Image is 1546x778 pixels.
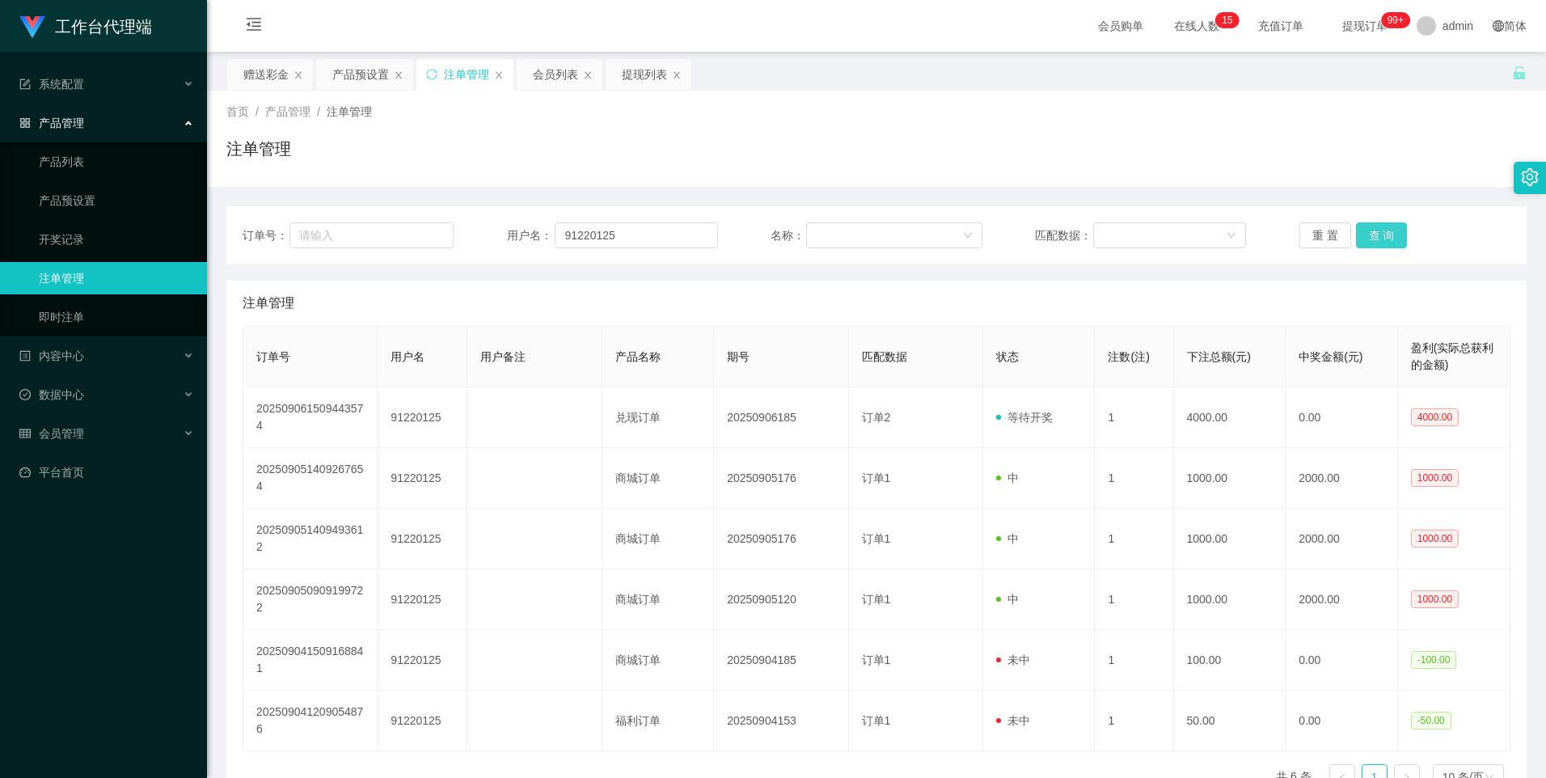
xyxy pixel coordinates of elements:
span: 4000.00 [1411,408,1459,426]
td: 202509041509168841 [243,630,378,691]
span: 1000.00 [1411,469,1459,487]
span: 首页 [226,105,249,118]
td: 4000.00 [1174,387,1286,448]
i: 图标: close [583,70,593,80]
td: 1 [1095,630,1173,691]
button: 查 询 [1356,222,1408,248]
span: 注单管理 [327,105,372,118]
td: 兑现订单 [602,387,715,448]
i: 图标: close [494,70,504,80]
span: 订单1 [862,471,891,484]
td: 50.00 [1174,691,1286,751]
td: 1 [1095,569,1173,630]
span: 系统配置 [19,78,84,91]
sup: 15 [1215,12,1239,28]
td: 0.00 [1286,387,1398,448]
i: 图标: global [1493,20,1504,32]
span: 中 [996,593,1019,606]
span: 1000.00 [1411,530,1459,548]
td: 0.00 [1286,630,1398,691]
sup: 1094 [1381,12,1410,28]
a: 图标: dashboard平台首页 [19,456,194,488]
td: 1000.00 [1174,448,1286,509]
span: 未中 [996,653,1030,666]
td: 商城订单 [602,569,715,630]
span: 用户名： [507,227,555,244]
span: 在线人数 [1166,20,1227,32]
span: 等待开奖 [996,411,1053,424]
i: 图标: sync [426,69,437,80]
td: 91220125 [378,387,467,448]
i: 图标: down [963,230,973,242]
span: / [256,105,259,118]
span: 匹配数据 [862,350,907,363]
i: 图标: close [294,70,303,80]
td: 91220125 [378,448,467,509]
td: 100.00 [1174,630,1286,691]
i: 图标: table [19,428,31,439]
td: 91220125 [378,569,467,630]
span: 注数(注) [1108,350,1149,363]
td: 1 [1095,387,1173,448]
td: 20250905176 [714,509,848,569]
td: 91220125 [378,691,467,751]
td: 2000.00 [1286,569,1398,630]
span: 订单1 [862,532,891,545]
span: 订单1 [862,714,891,727]
i: 图标: setting [1521,168,1539,186]
a: 产品列表 [39,146,194,178]
i: 图标: menu-fold [226,1,281,53]
div: 会员列表 [533,59,578,90]
td: 91220125 [378,509,467,569]
span: 名称： [771,227,806,244]
span: 匹配数据： [1035,227,1093,244]
span: 产品管理 [19,116,84,129]
td: 20250904153 [714,691,848,751]
input: 请输入 [555,222,718,248]
td: 商城订单 [602,448,715,509]
td: 1 [1095,448,1173,509]
span: 中奖金额(元) [1299,350,1362,363]
span: 提现订单 [1334,20,1396,32]
span: / [317,105,320,118]
td: 1 [1095,509,1173,569]
span: 内容中心 [19,349,84,362]
h1: 工作台代理端 [55,1,152,53]
span: 订单号： [243,227,289,244]
td: 0.00 [1286,691,1398,751]
div: 提现列表 [622,59,667,90]
td: 20250904185 [714,630,848,691]
span: 订单2 [862,411,891,424]
i: 图标: profile [19,350,31,362]
span: 用户备注 [480,350,526,363]
span: 期号 [727,350,750,363]
a: 注单管理 [39,262,194,294]
span: 产品名称 [615,350,661,363]
i: 图标: appstore-o [19,117,31,129]
p: 5 [1227,12,1233,28]
p: 1 [1222,12,1227,28]
td: 202509041209054876 [243,691,378,751]
td: 2000.00 [1286,448,1398,509]
a: 即时注单 [39,301,194,333]
i: 图标: check-circle-o [19,389,31,400]
td: 20250905176 [714,448,848,509]
span: 中 [996,471,1019,484]
span: 中 [996,532,1019,545]
td: 91220125 [378,630,467,691]
span: 数据中心 [19,388,84,401]
td: 202509050909199722 [243,569,378,630]
i: 图标: unlock [1512,66,1527,80]
td: 1000.00 [1174,569,1286,630]
span: -100.00 [1411,651,1457,669]
span: 用户名 [391,350,425,363]
button: 重 置 [1299,222,1351,248]
a: 产品预设置 [39,184,194,217]
i: 图标: form [19,78,31,90]
td: 20250905120 [714,569,848,630]
span: -50.00 [1411,712,1451,729]
i: 图标: close [394,70,403,80]
span: 订单1 [862,593,891,606]
span: 1000.00 [1411,590,1459,608]
td: 1000.00 [1174,509,1286,569]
